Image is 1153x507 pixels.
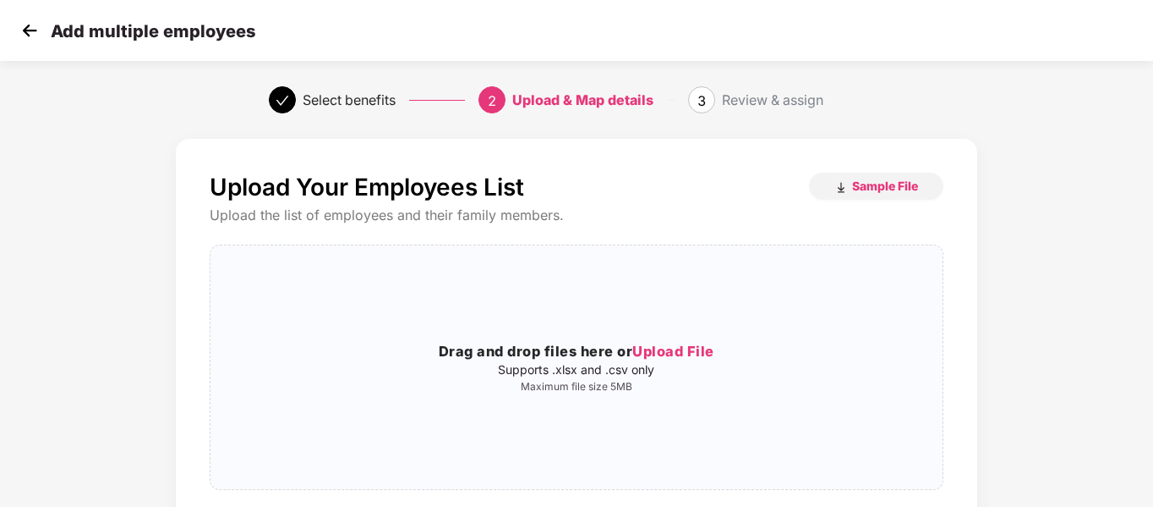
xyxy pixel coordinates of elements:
div: Upload the list of employees and their family members. [210,207,943,224]
p: Add multiple employees [51,21,255,41]
span: check [276,94,289,107]
span: Sample File [852,178,918,194]
img: download_icon [834,181,848,195]
div: Upload & Map details [512,86,653,113]
span: 2 [488,92,496,109]
p: Supports .xlsx and .csv only [210,363,942,377]
div: Select benefits [303,86,396,113]
h3: Drag and drop files here or [210,341,942,363]
img: svg+xml;base64,PHN2ZyB4bWxucz0iaHR0cDovL3d3dy53My5vcmcvMjAwMC9zdmciIHdpZHRoPSIzMCIgaGVpZ2h0PSIzMC... [17,18,42,43]
div: Review & assign [722,86,823,113]
p: Maximum file size 5MB [210,380,942,394]
span: Upload File [632,343,714,360]
span: 3 [697,92,706,109]
button: Sample File [809,173,943,200]
span: Drag and drop files here orUpload FileSupports .xlsx and .csv onlyMaximum file size 5MB [210,245,942,489]
p: Upload Your Employees List [210,173,524,201]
